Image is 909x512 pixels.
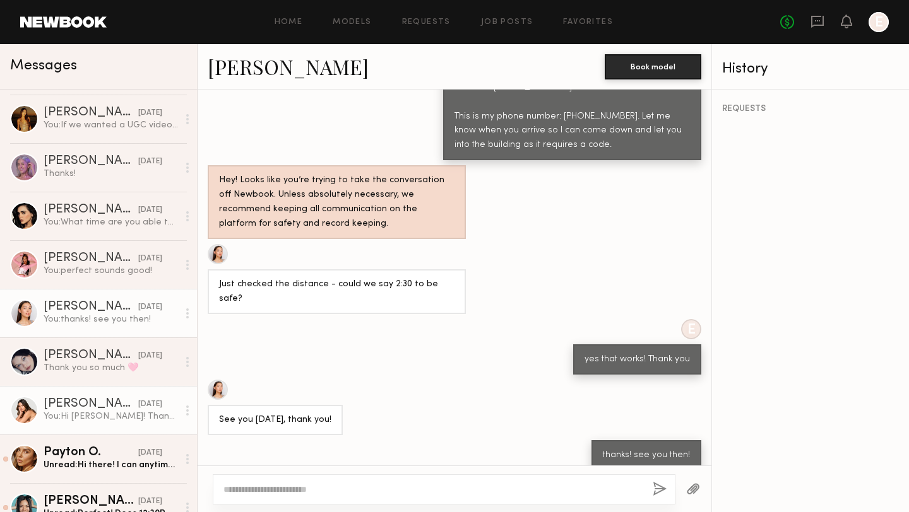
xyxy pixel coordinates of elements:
[219,413,331,428] div: See you [DATE], thank you!
[585,352,690,367] div: yes that works! Thank you
[44,107,138,119] div: [PERSON_NAME]
[454,66,690,153] div: We are located in [GEOGRAPHIC_DATA]. Address: [STREET_ADDRESS] This is my phone number: [PHONE_NU...
[44,313,178,325] div: You: thanks! see you then!
[138,399,162,410] div: [DATE]
[219,173,454,231] div: Hey! Looks like you’re trying to take the conversation off Newbook. Unless absolutely necessary, ...
[10,59,77,73] span: Messages
[44,446,138,459] div: Payton O.
[138,350,162,362] div: [DATE]
[44,252,138,265] div: [PERSON_NAME]
[138,107,162,119] div: [DATE]
[138,301,162,313] div: [DATE]
[44,398,138,410] div: [PERSON_NAME]
[44,495,138,508] div: [PERSON_NAME]
[138,253,162,265] div: [DATE]
[44,216,178,228] div: You: What time are you able to come?
[44,119,178,131] div: You: If we wanted a UGC video would you be able to do that and we ship the product to you?
[722,62,899,76] div: History
[605,61,701,71] a: Book model
[44,459,178,471] div: Unread: Hi there! I can anytime before 11:20am or after 3:30pm [DATE]
[275,18,303,26] a: Home
[333,18,371,26] a: Models
[869,12,889,32] a: E
[44,168,178,180] div: Thanks!
[208,53,369,80] a: [PERSON_NAME]
[138,156,162,168] div: [DATE]
[44,204,138,216] div: [PERSON_NAME]
[138,447,162,459] div: [DATE]
[44,265,178,277] div: You: perfect sounds good!
[44,362,178,374] div: Thank you so much 🩷
[44,410,178,422] div: You: Hi [PERSON_NAME]! Thanks so much for applying to our social shoot. Are you available to come...
[402,18,451,26] a: Requests
[563,18,613,26] a: Favorites
[138,496,162,508] div: [DATE]
[219,277,454,306] div: Just checked the distance - could we say 2:30 to be safe?
[44,349,138,362] div: [PERSON_NAME]
[605,54,701,79] button: Book model
[44,155,138,168] div: [PERSON_NAME]
[481,18,533,26] a: Job Posts
[722,105,899,113] div: REQUESTS
[44,301,138,313] div: [PERSON_NAME]
[138,204,162,216] div: [DATE]
[603,448,690,463] div: thanks! see you then!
